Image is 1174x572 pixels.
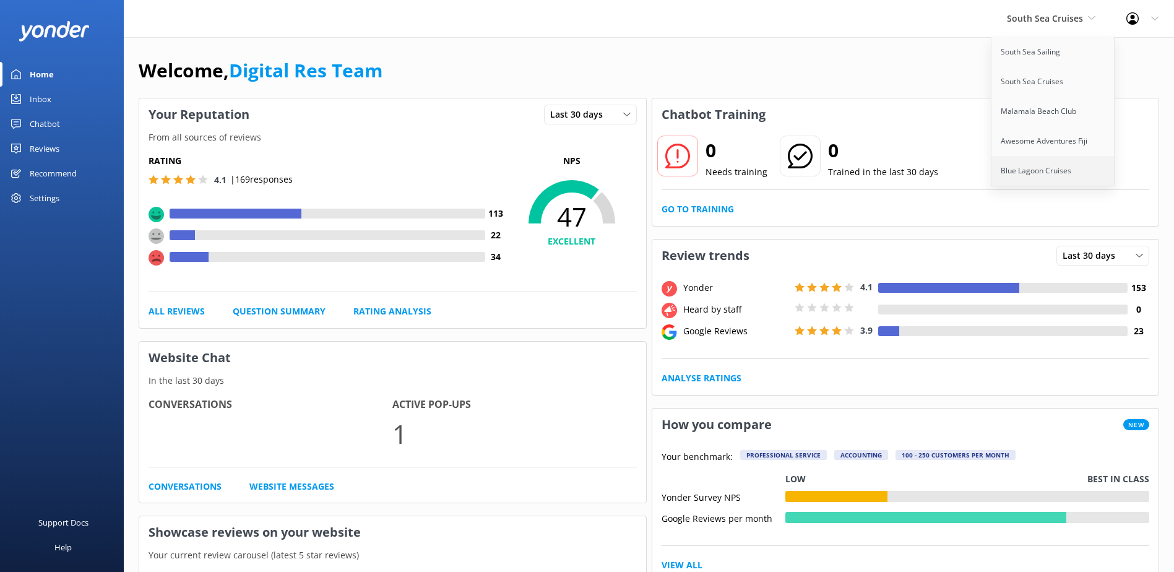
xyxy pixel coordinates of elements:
[30,111,60,136] div: Chatbot
[139,131,646,144] p: From all sources of reviews
[139,548,646,562] p: Your current review carousel (latest 5 star reviews)
[149,397,392,413] h4: Conversations
[392,413,636,454] p: 1
[662,371,741,385] a: Analyse Ratings
[149,154,507,168] h5: Rating
[652,98,775,131] h3: Chatbot Training
[1063,249,1123,262] span: Last 30 days
[785,472,806,486] p: Low
[828,165,938,179] p: Trained in the last 30 days
[30,87,51,111] div: Inbox
[1007,12,1083,24] span: South Sea Cruises
[507,235,637,248] h4: EXCELLENT
[652,409,781,441] h3: How you compare
[1087,472,1149,486] p: Best in class
[149,305,205,318] a: All Reviews
[139,342,646,374] h3: Website Chat
[662,450,733,465] p: Your benchmark:
[30,62,54,87] div: Home
[680,281,792,295] div: Yonder
[249,480,334,493] a: Website Messages
[860,281,873,293] span: 4.1
[991,126,1115,156] a: Awesome Adventures Fiji
[353,305,431,318] a: Rating Analysis
[652,240,759,272] h3: Review trends
[38,510,88,535] div: Support Docs
[30,136,59,161] div: Reviews
[991,37,1115,67] a: South Sea Sailing
[1128,281,1149,295] h4: 153
[30,186,59,210] div: Settings
[740,450,827,460] div: Professional Service
[662,558,702,572] a: View All
[1128,303,1149,316] h4: 0
[706,136,767,165] h2: 0
[507,154,637,168] p: NPS
[550,108,610,121] span: Last 30 days
[30,161,77,186] div: Recommend
[662,512,785,523] div: Google Reviews per month
[139,374,646,388] p: In the last 30 days
[139,56,382,85] h1: Welcome,
[1123,419,1149,430] span: New
[230,173,293,186] p: | 169 responses
[392,397,636,413] h4: Active Pop-ups
[1128,324,1149,338] h4: 23
[507,201,637,232] span: 47
[896,450,1016,460] div: 100 - 250 customers per month
[229,58,382,83] a: Digital Res Team
[139,98,259,131] h3: Your Reputation
[149,480,222,493] a: Conversations
[485,207,507,220] h4: 113
[991,67,1115,97] a: South Sea Cruises
[19,21,90,41] img: yonder-white-logo.png
[680,324,792,338] div: Google Reviews
[991,156,1115,186] a: Blue Lagoon Cruises
[662,202,734,216] a: Go to Training
[139,516,646,548] h3: Showcase reviews on your website
[834,450,888,460] div: Accounting
[662,491,785,502] div: Yonder Survey NPS
[828,136,938,165] h2: 0
[991,97,1115,126] a: Malamala Beach Club
[706,165,767,179] p: Needs training
[485,228,507,242] h4: 22
[485,250,507,264] h4: 34
[680,303,792,316] div: Heard by staff
[214,174,227,186] span: 4.1
[54,535,72,560] div: Help
[860,324,873,336] span: 3.9
[233,305,326,318] a: Question Summary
